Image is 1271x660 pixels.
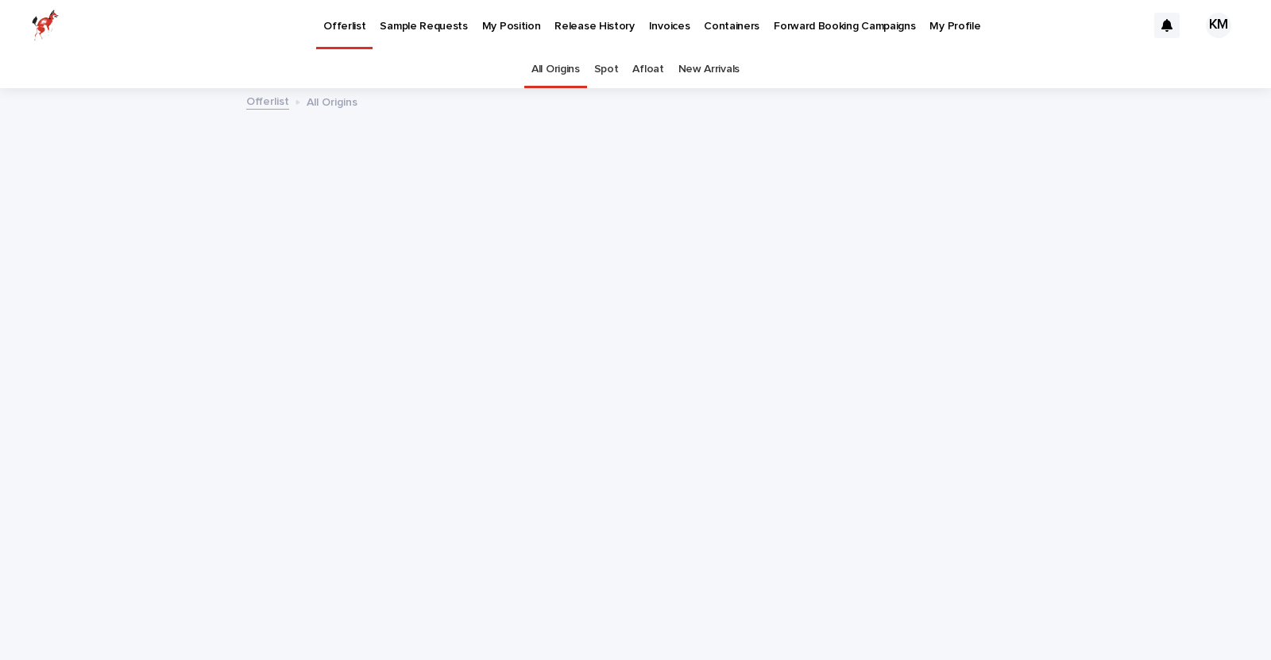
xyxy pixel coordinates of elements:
[678,51,740,88] a: New Arrivals
[1206,13,1231,38] div: KM
[246,91,289,110] a: Offerlist
[632,51,663,88] a: Afloat
[32,10,59,41] img: zttTXibQQrCfv9chImQE
[531,51,580,88] a: All Origins
[307,92,357,110] p: All Origins
[594,51,619,88] a: Spot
